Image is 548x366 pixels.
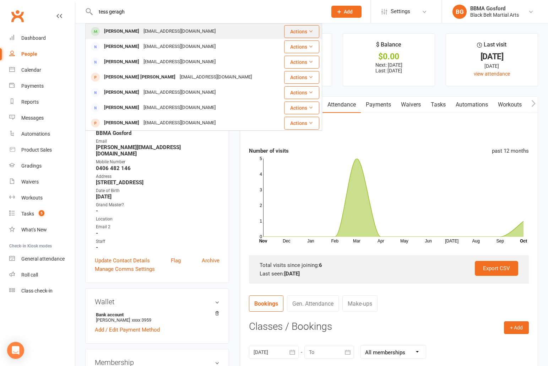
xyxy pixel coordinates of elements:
[322,97,361,113] a: Attendance
[96,230,219,236] strong: -
[21,211,34,217] div: Tasks
[9,206,75,222] a: Tasks 5
[249,120,298,131] h3: Attendance
[178,72,254,82] div: [EMAIL_ADDRESS][DOMAIN_NAME]
[9,283,75,299] a: Class kiosk mode
[96,173,219,180] div: Address
[96,238,219,245] div: Staff
[475,261,518,276] a: Export CSV
[96,130,219,136] strong: BBMA Gosford
[96,312,216,317] strong: Bank account
[477,40,506,53] div: Last visit
[284,271,300,277] strong: [DATE]
[96,165,219,171] strong: 0406 482 146
[284,102,319,114] button: Actions
[7,342,24,359] div: Open Intercom Messenger
[260,261,518,269] div: Total visits since joining:
[452,53,531,60] div: [DATE]
[492,147,529,155] div: past 12 months
[21,179,39,185] div: Waivers
[361,97,396,113] a: Payments
[102,118,141,128] div: [PERSON_NAME]
[102,103,141,113] div: [PERSON_NAME]
[9,30,75,46] a: Dashboard
[391,4,410,20] span: Settings
[95,298,219,306] h3: Wallet
[9,158,75,174] a: Gradings
[504,321,529,334] button: + Add
[95,256,150,265] a: Update Contact Details
[342,295,378,312] a: Make-ups
[331,6,362,18] button: Add
[21,195,43,201] div: Workouts
[9,62,75,78] a: Calendar
[202,256,219,265] a: Archive
[96,244,219,251] strong: -
[93,7,322,17] input: Search...
[452,62,531,70] div: [DATE]
[132,317,151,323] span: xxxx 3959
[21,99,39,105] div: Reports
[21,35,46,41] div: Dashboard
[426,97,451,113] a: Tasks
[141,42,218,52] div: [EMAIL_ADDRESS][DOMAIN_NAME]
[141,57,218,67] div: [EMAIL_ADDRESS][DOMAIN_NAME]
[9,110,75,126] a: Messages
[349,53,428,60] div: $0.00
[21,147,52,153] div: Product Sales
[96,187,219,194] div: Date of Birth
[96,216,219,223] div: Location
[95,311,219,324] li: [PERSON_NAME]
[95,326,160,334] a: Add / Edit Payment Method
[21,67,41,73] div: Calendar
[249,295,283,312] a: Bookings
[141,103,218,113] div: [EMAIL_ADDRESS][DOMAIN_NAME]
[9,126,75,142] a: Automations
[171,256,181,265] a: Flag
[141,87,218,98] div: [EMAIL_ADDRESS][DOMAIN_NAME]
[95,265,155,273] a: Manage Comms Settings
[287,295,339,312] a: Gen. Attendance
[9,78,75,94] a: Payments
[102,57,141,67] div: [PERSON_NAME]
[9,251,75,267] a: General attendance kiosk mode
[452,5,467,19] div: BG
[39,210,44,216] span: 5
[96,202,219,208] div: Grand Master?
[376,40,401,53] div: $ Balance
[21,272,38,278] div: Roll call
[349,62,428,73] p: Next: [DATE] Last: [DATE]
[21,131,50,137] div: Automations
[9,46,75,62] a: People
[96,208,219,214] strong: -
[102,26,141,37] div: [PERSON_NAME]
[284,117,319,130] button: Actions
[9,142,75,158] a: Product Sales
[21,227,47,233] div: What's New
[284,56,319,69] button: Actions
[21,256,65,262] div: General attendance
[96,159,219,165] div: Mobile Number
[96,224,219,230] div: Email 2
[284,40,319,53] button: Actions
[260,269,518,278] div: Last seen:
[284,86,319,99] button: Actions
[141,118,218,128] div: [EMAIL_ADDRESS][DOMAIN_NAME]
[474,71,510,77] a: view attendance
[9,7,26,25] a: Clubworx
[96,193,219,200] strong: [DATE]
[102,72,178,82] div: [PERSON_NAME] [PERSON_NAME]
[96,144,219,157] strong: [PERSON_NAME][EMAIL_ADDRESS][DOMAIN_NAME]
[21,115,44,121] div: Messages
[21,83,44,89] div: Payments
[9,267,75,283] a: Roll call
[102,42,141,52] div: [PERSON_NAME]
[141,26,218,37] div: [EMAIL_ADDRESS][DOMAIN_NAME]
[21,288,53,294] div: Class check-in
[451,97,493,113] a: Automations
[9,174,75,190] a: Waivers
[21,163,42,169] div: Gradings
[102,87,141,98] div: [PERSON_NAME]
[96,138,219,145] div: Email
[21,51,37,57] div: People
